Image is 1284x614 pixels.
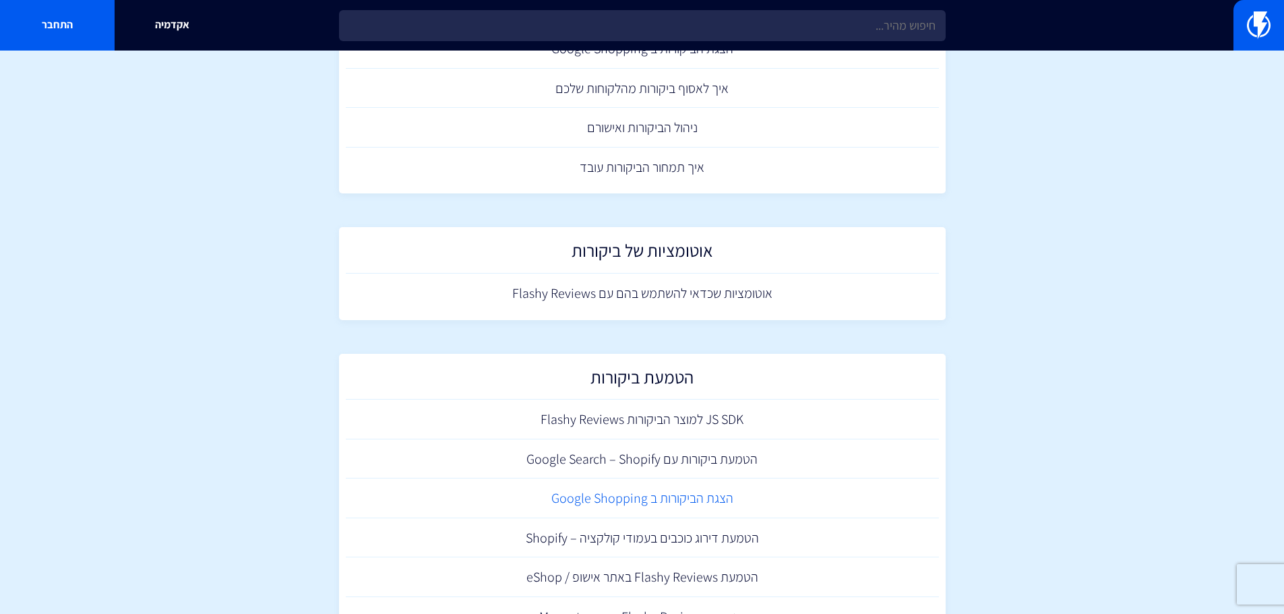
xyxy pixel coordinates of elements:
h2: הטמעת ביקורות [353,367,932,394]
a: איך לאסוף ביקורות מהלקוחות שלכם [346,69,939,109]
input: חיפוש מהיר... [339,10,946,41]
a: הצגת הביקורות ב Google Shopping [346,479,939,518]
a: הטמעת ביקורות [346,361,939,400]
h2: אוטומציות של ביקורות [353,241,932,267]
a: הטמעת דירוג כוכבים בעמודי קולקציה – Shopify [346,518,939,558]
a: אוטומציות שכדאי להשתמש בהם עם Flashy Reviews [346,274,939,313]
a: JS SDK למוצר הביקורות Flashy Reviews [346,400,939,439]
a: הטמעת ביקורות עם Google Search – Shopify [346,439,939,479]
a: אוטומציות של ביקורות [346,234,939,274]
a: ניהול הביקורות ואישורם [346,108,939,148]
a: איך תמחור הביקורות עובד [346,148,939,187]
a: הטמעת Flashy Reviews באתר אישופ / eShop [346,557,939,597]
